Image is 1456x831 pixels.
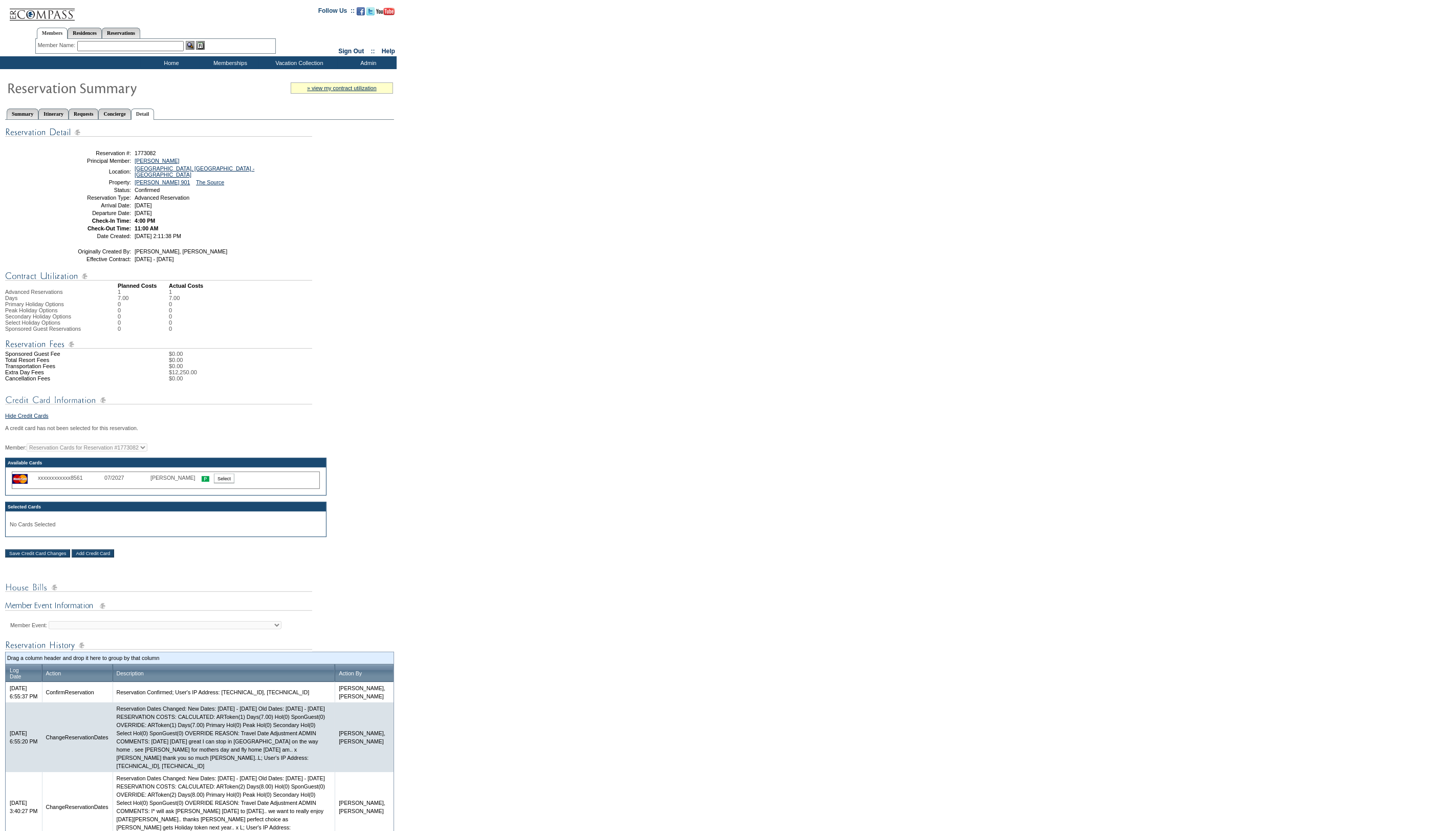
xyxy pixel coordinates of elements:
span: :: [371,48,375,55]
span: Peak Holiday Options [5,307,57,313]
td: 0 [118,326,169,332]
td: Reservation Dates Changed: New Dates: [DATE] - [DATE] Old Dates: [DATE] - [DATE] RESERVATION COST... [113,702,335,772]
td: [DATE] 6:55:37 PM [6,682,42,702]
a: Action By [339,670,362,676]
span: Days [5,295,17,301]
td: 0 [169,313,180,319]
td: Available Cards [6,458,326,467]
td: Arrival Date: [58,202,131,208]
span: Select Holiday Options [5,319,60,326]
td: 0 [169,319,180,326]
span: Advanced Reservations [5,289,63,295]
td: Status: [58,187,131,193]
span: Advanced Reservation [135,195,189,201]
td: 1 [169,289,180,295]
img: Reservation Detail [5,126,312,139]
td: Property: [58,179,131,185]
td: 1 [118,289,169,295]
a: » view my contract utilization [307,85,377,91]
img: Member Event [5,600,312,613]
td: Reservation Type: [58,195,131,201]
td: Reservation Confirmed; User's IP Address: [TECHNICAL_ID], [TECHNICAL_ID] [113,682,335,702]
td: Selected Cards [6,502,326,512]
a: Itinerary [38,109,69,119]
div: [PERSON_NAME] [150,475,202,481]
td: $0.00 [169,363,394,369]
a: Sign Out [338,48,364,55]
a: Detail [131,109,155,120]
div: 07/2027 [104,475,150,481]
label: Member Event: [10,622,47,628]
div: A credit card has not been selected for this reservation. [5,425,394,431]
span: [DATE] [135,202,152,208]
img: Subscribe to our YouTube Channel [376,8,395,15]
span: Sponsored Guest Reservations [5,326,81,332]
td: Vacation Collection [258,56,338,69]
div: Member Name: [38,41,77,50]
div: xxxxxxxxxxxx8561 [38,475,104,481]
p: No Cards Selected [10,521,322,527]
a: Description [117,670,144,676]
a: Requests [69,109,98,119]
td: $0.00 [169,351,394,357]
a: Help [382,48,395,55]
div: Member: [5,443,394,537]
td: 7.00 [169,295,180,301]
td: $12,250.00 [169,369,394,375]
img: Follow us on Twitter [366,7,375,15]
span: Confirmed [135,187,160,193]
img: House Bills [5,581,312,594]
a: [PERSON_NAME] [135,158,180,164]
span: 4:00 PM [135,218,155,224]
td: Departure Date: [58,210,131,216]
span: [PERSON_NAME], [PERSON_NAME] [135,248,227,254]
td: $0.00 [169,375,394,381]
td: 0 [118,301,169,307]
span: Secondary Holiday Options [5,313,71,319]
img: icon_primary.gif [202,476,209,482]
td: 0 [169,301,180,307]
span: [DATE] 2:11:38 PM [135,233,181,239]
a: Concierge [98,109,131,119]
strong: Check-Out Time: [88,225,131,231]
td: Actual Costs [169,283,394,289]
a: Action [46,670,61,676]
td: ChangeReservationDates [42,702,113,772]
a: Members [37,28,68,39]
td: 0 [118,313,169,319]
a: Follow us on Twitter [366,10,375,16]
span: 1773082 [135,150,156,156]
td: [PERSON_NAME], [PERSON_NAME] [335,682,394,702]
img: Reservation Fees [5,338,312,351]
td: Home [141,56,200,69]
td: 0 [169,307,180,313]
a: Subscribe to our YouTube Channel [376,10,395,16]
input: Add Credit Card [72,549,114,558]
td: 0 [118,307,169,313]
td: Effective Contract: [58,256,131,262]
td: Planned Costs [118,283,169,289]
img: Reservaton Summary [7,77,211,98]
td: $0.00 [169,357,394,363]
td: 7.00 [118,295,169,301]
a: [PERSON_NAME] 901 [135,179,190,185]
td: Date Created: [58,233,131,239]
td: Memberships [200,56,258,69]
a: Summary [7,109,38,119]
td: Cancellation Fees [5,375,118,381]
td: Drag a column header and drop it here to group by that column [7,654,392,662]
img: icon_cc_mc.gif [12,474,28,484]
td: Location: [58,165,131,178]
a: [GEOGRAPHIC_DATA], [GEOGRAPHIC_DATA] - [GEOGRAPHIC_DATA] [135,165,254,178]
td: Reservation #: [58,150,131,156]
td: Admin [338,56,397,69]
span: Primary Holiday Options [5,301,64,307]
a: Hide Credit Cards [5,413,49,419]
strong: Check-In Time: [92,218,131,224]
td: Total Resort Fees [5,357,118,363]
img: Credit Card Information [5,394,312,407]
span: [DATE] [135,210,152,216]
td: ConfirmReservation [42,682,113,702]
img: Contract Utilization [5,270,312,283]
td: 0 [118,319,169,326]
